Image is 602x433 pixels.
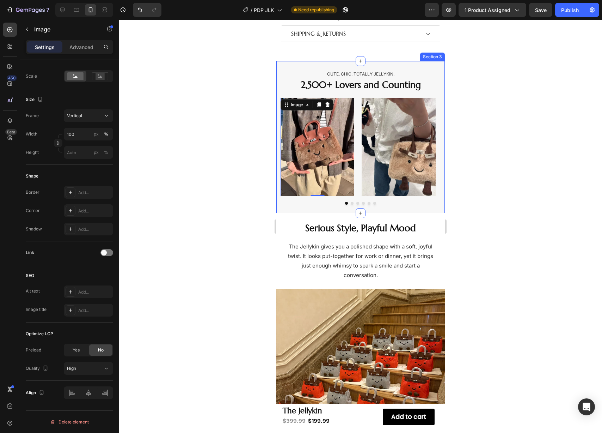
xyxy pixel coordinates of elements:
div: Open Intercom Messenger [578,398,595,415]
div: Add... [78,289,111,295]
div: Beta [5,129,17,135]
button: Vertical [64,109,113,122]
label: Height [26,149,39,156]
div: Size [26,95,44,104]
button: % [92,148,100,157]
div: Scale [26,73,37,79]
span: High [67,366,76,371]
div: Border [26,189,39,196]
div: 450 [7,75,17,81]
div: Add... [78,307,111,314]
div: Align [26,388,46,398]
div: Quality [26,364,50,373]
div: px [94,149,99,156]
p: Advanced [69,43,93,51]
div: Shadow [26,226,42,232]
span: Yes [73,347,80,353]
button: Delete element [26,416,113,428]
div: Corner [26,208,40,214]
button: 7 [3,3,53,17]
p: 7 [46,6,49,14]
span: 1 product assigned [465,6,510,14]
span: Save [535,7,547,13]
div: SEO [26,272,34,279]
label: Frame [26,113,39,119]
div: % [104,131,108,137]
div: Add... [78,208,111,214]
button: px [102,148,110,157]
button: Publish [555,3,585,17]
div: Undo/Redo [133,3,161,17]
div: Shape [26,173,38,179]
button: 1 product assigned [459,3,526,17]
button: % [92,130,100,138]
p: Settings [35,43,55,51]
div: Link [26,249,34,256]
button: Save [529,3,552,17]
button: px [102,130,110,138]
div: Add... [78,190,111,196]
div: Preload [26,347,41,353]
span: Vertical [67,113,82,119]
div: Publish [561,6,579,14]
div: Image title [26,306,47,313]
span: PDP JLK [254,6,274,14]
button: High [64,362,113,375]
p: Image [34,25,94,34]
span: Need republishing [298,7,334,13]
div: px [94,131,99,137]
input: px% [64,128,113,140]
div: Optimize LCP [26,331,53,337]
span: No [98,347,104,353]
iframe: Design area [276,20,445,433]
div: Add... [78,226,111,233]
span: / [251,6,252,14]
div: Alt text [26,288,40,294]
input: px% [64,146,113,159]
div: Delete element [50,418,89,426]
div: % [104,149,108,156]
label: Width [26,131,37,137]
